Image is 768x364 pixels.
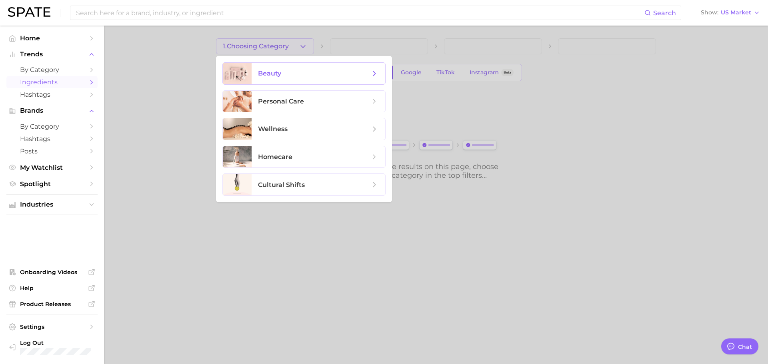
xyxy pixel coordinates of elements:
[20,201,84,208] span: Industries
[699,8,762,18] button: ShowUS Market
[20,339,91,346] span: Log Out
[8,7,50,17] img: SPATE
[20,78,84,86] span: Ingredients
[6,145,98,157] a: Posts
[653,9,676,17] span: Search
[6,133,98,145] a: Hashtags
[20,135,84,143] span: Hashtags
[721,10,751,15] span: US Market
[701,10,718,15] span: Show
[6,32,98,44] a: Home
[20,34,84,42] span: Home
[6,282,98,294] a: Help
[20,269,84,276] span: Onboarding Videos
[258,70,281,77] span: beauty
[6,48,98,60] button: Trends
[20,147,84,155] span: Posts
[20,91,84,98] span: Hashtags
[20,323,84,330] span: Settings
[6,161,98,174] a: My Watchlist
[258,181,305,189] span: cultural shifts
[6,298,98,310] a: Product Releases
[6,64,98,76] a: by Category
[6,321,98,333] a: Settings
[20,180,84,188] span: Spotlight
[20,107,84,114] span: Brands
[75,6,644,20] input: Search here for a brand, industry, or ingredient
[6,76,98,88] a: Ingredients
[20,164,84,171] span: My Watchlist
[20,300,84,308] span: Product Releases
[258,153,292,161] span: homecare
[6,178,98,190] a: Spotlight
[6,337,98,358] a: Log out. Currently logged in with e-mail kaitlyn.olert@loreal.com.
[258,97,304,105] span: personal care
[6,120,98,133] a: by Category
[216,56,392,202] ul: 1.Choosing Category
[6,266,98,278] a: Onboarding Videos
[20,66,84,74] span: by Category
[258,125,288,133] span: wellness
[20,284,84,292] span: Help
[6,88,98,101] a: Hashtags
[20,51,84,58] span: Trends
[6,105,98,117] button: Brands
[20,123,84,130] span: by Category
[6,199,98,211] button: Industries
